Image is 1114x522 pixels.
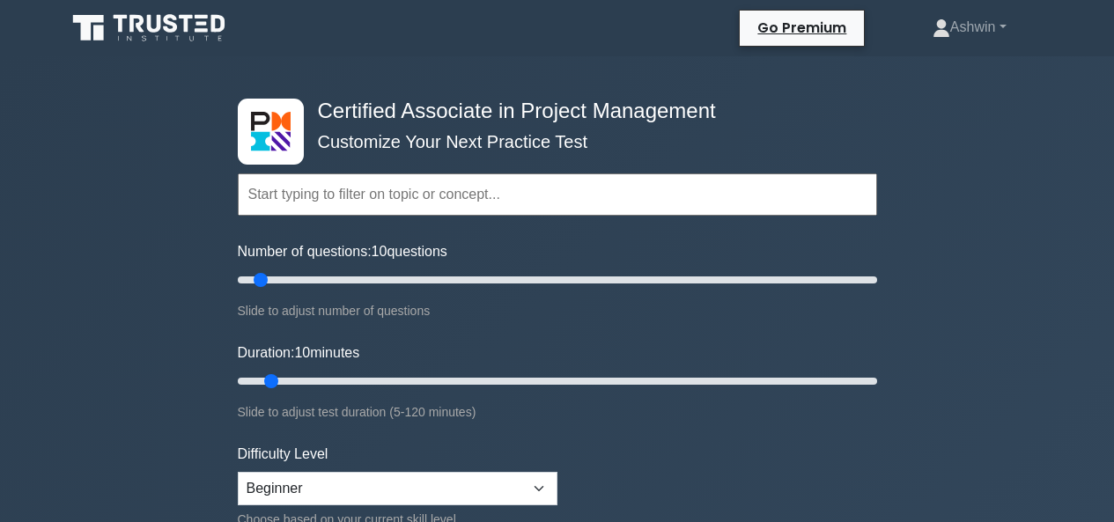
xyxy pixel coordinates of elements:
[238,300,877,321] div: Slide to adjust number of questions
[311,99,791,124] h4: Certified Associate in Project Management
[747,14,857,41] a: Go Premium
[238,241,447,262] label: Number of questions: questions
[238,173,877,216] input: Start typing to filter on topic or concept...
[294,345,310,360] span: 10
[238,444,328,465] label: Difficulty Level
[238,401,877,423] div: Slide to adjust test duration (5-120 minutes)
[890,10,1049,45] a: Ashwin
[372,244,387,259] span: 10
[238,342,360,364] label: Duration: minutes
